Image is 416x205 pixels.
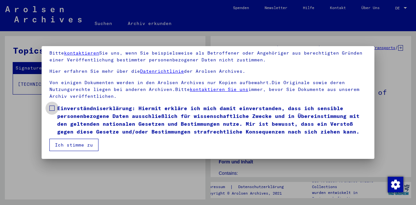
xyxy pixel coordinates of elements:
[190,86,248,92] a: kontaktieren Sie uns
[140,68,184,74] a: Datenrichtlinie
[49,50,367,63] p: Bitte Sie uns, wenn Sie beispielsweise als Betroffener oder Angehöriger aus berechtigten Gründen ...
[388,177,403,192] img: Zustimmung ändern
[49,68,367,75] p: Hier erfahren Sie mehr über die der Arolsen Archives.
[57,104,367,135] span: Einverständniserklärung: Hiermit erkläre ich mich damit einverstanden, dass ich sensible personen...
[49,79,367,100] p: Von einigen Dokumenten werden in den Arolsen Archives nur Kopien aufbewahrt.Die Originale sowie d...
[49,139,98,151] button: Ich stimme zu
[64,50,99,56] a: kontaktieren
